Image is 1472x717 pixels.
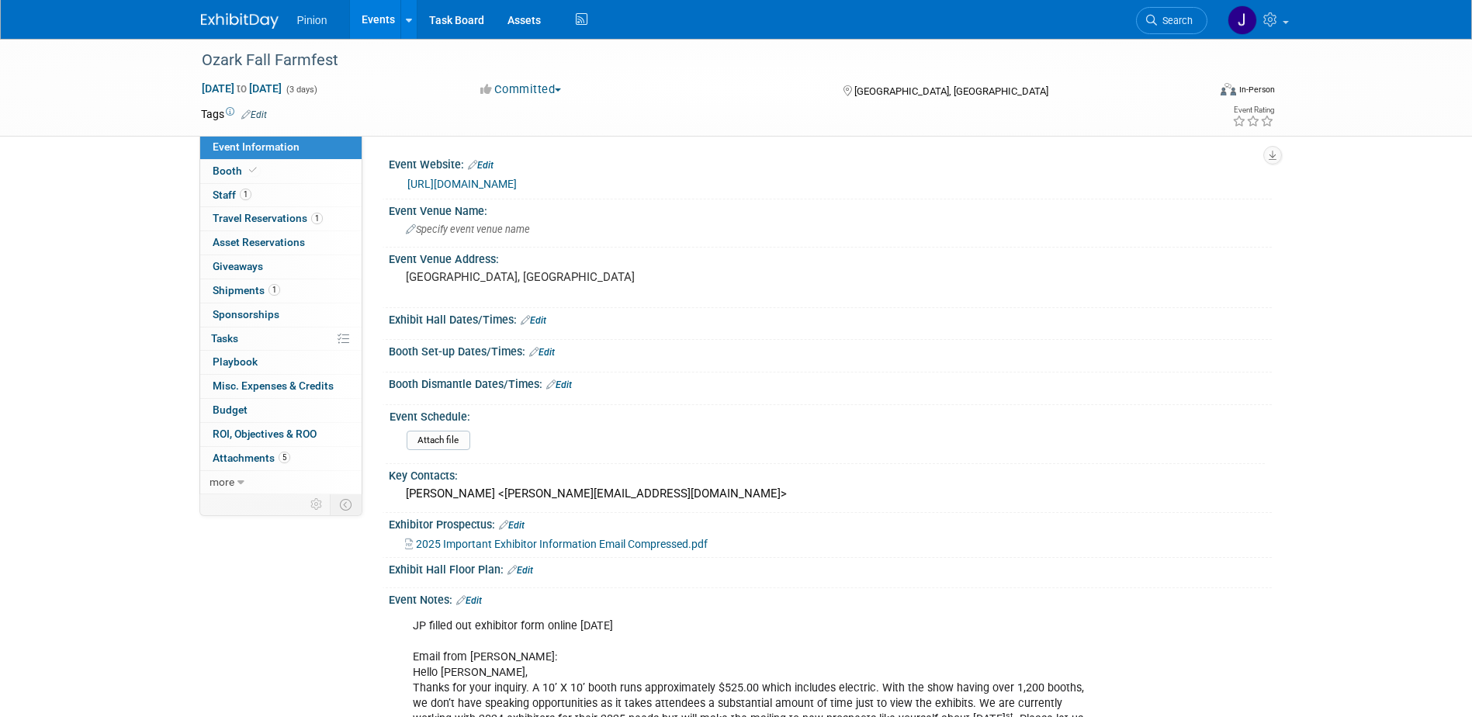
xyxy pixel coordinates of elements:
[389,464,1272,483] div: Key Contacts:
[200,399,362,422] a: Budget
[389,308,1272,328] div: Exhibit Hall Dates/Times:
[200,207,362,230] a: Travel Reservations1
[201,106,267,122] td: Tags
[200,471,362,494] a: more
[201,13,279,29] img: ExhibitDay
[213,452,290,464] span: Attachments
[213,140,300,153] span: Event Information
[546,379,572,390] a: Edit
[1232,106,1274,114] div: Event Rating
[405,538,708,550] a: 2025 Important Exhibitor Information Email Compressed.pdf
[249,166,257,175] i: Booth reservation complete
[213,428,317,440] span: ROI, Objectives & ROO
[200,160,362,183] a: Booth
[213,379,334,392] span: Misc. Expenses & Credits
[389,588,1272,608] div: Event Notes:
[213,355,258,368] span: Playbook
[389,340,1272,360] div: Booth Set-up Dates/Times:
[200,303,362,327] a: Sponsorships
[200,184,362,207] a: Staff1
[407,178,517,190] a: [URL][DOMAIN_NAME]
[213,212,323,224] span: Travel Reservations
[213,260,263,272] span: Giveaways
[200,255,362,279] a: Giveaways
[390,405,1265,424] div: Event Schedule:
[268,284,280,296] span: 1
[213,404,248,416] span: Budget
[234,82,249,95] span: to
[213,189,251,201] span: Staff
[200,279,362,303] a: Shipments1
[1238,84,1275,95] div: In-Person
[240,189,251,200] span: 1
[211,332,238,345] span: Tasks
[389,513,1272,533] div: Exhibitor Prospectus:
[196,47,1184,74] div: Ozark Fall Farmfest
[1228,5,1257,35] img: Jennifer Plumisto
[311,213,323,224] span: 1
[1116,81,1276,104] div: Event Format
[468,160,494,171] a: Edit
[200,375,362,398] a: Misc. Expenses & Credits
[200,136,362,159] a: Event Information
[475,81,567,98] button: Committed
[279,452,290,463] span: 5
[213,284,280,296] span: Shipments
[854,85,1048,97] span: [GEOGRAPHIC_DATA], [GEOGRAPHIC_DATA]
[499,520,525,531] a: Edit
[210,476,234,488] span: more
[521,315,546,326] a: Edit
[389,199,1272,219] div: Event Venue Name:
[241,109,267,120] a: Edit
[529,347,555,358] a: Edit
[416,538,708,550] span: 2025 Important Exhibitor Information Email Compressed.pdf
[507,565,533,576] a: Edit
[213,308,279,320] span: Sponsorships
[201,81,282,95] span: [DATE] [DATE]
[456,595,482,606] a: Edit
[389,372,1272,393] div: Booth Dismantle Dates/Times:
[213,236,305,248] span: Asset Reservations
[297,14,327,26] span: Pinion
[200,351,362,374] a: Playbook
[330,494,362,514] td: Toggle Event Tabs
[1136,7,1207,34] a: Search
[389,558,1272,578] div: Exhibit Hall Floor Plan:
[213,165,260,177] span: Booth
[400,482,1260,506] div: [PERSON_NAME] <[PERSON_NAME][EMAIL_ADDRESS][DOMAIN_NAME]>
[200,327,362,351] a: Tasks
[200,231,362,255] a: Asset Reservations
[406,270,739,284] pre: [GEOGRAPHIC_DATA], [GEOGRAPHIC_DATA]
[200,447,362,470] a: Attachments5
[1221,83,1236,95] img: Format-Inperson.png
[303,494,331,514] td: Personalize Event Tab Strip
[1157,15,1193,26] span: Search
[406,223,530,235] span: Specify event venue name
[389,153,1272,173] div: Event Website:
[200,423,362,446] a: ROI, Objectives & ROO
[285,85,317,95] span: (3 days)
[389,248,1272,267] div: Event Venue Address:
